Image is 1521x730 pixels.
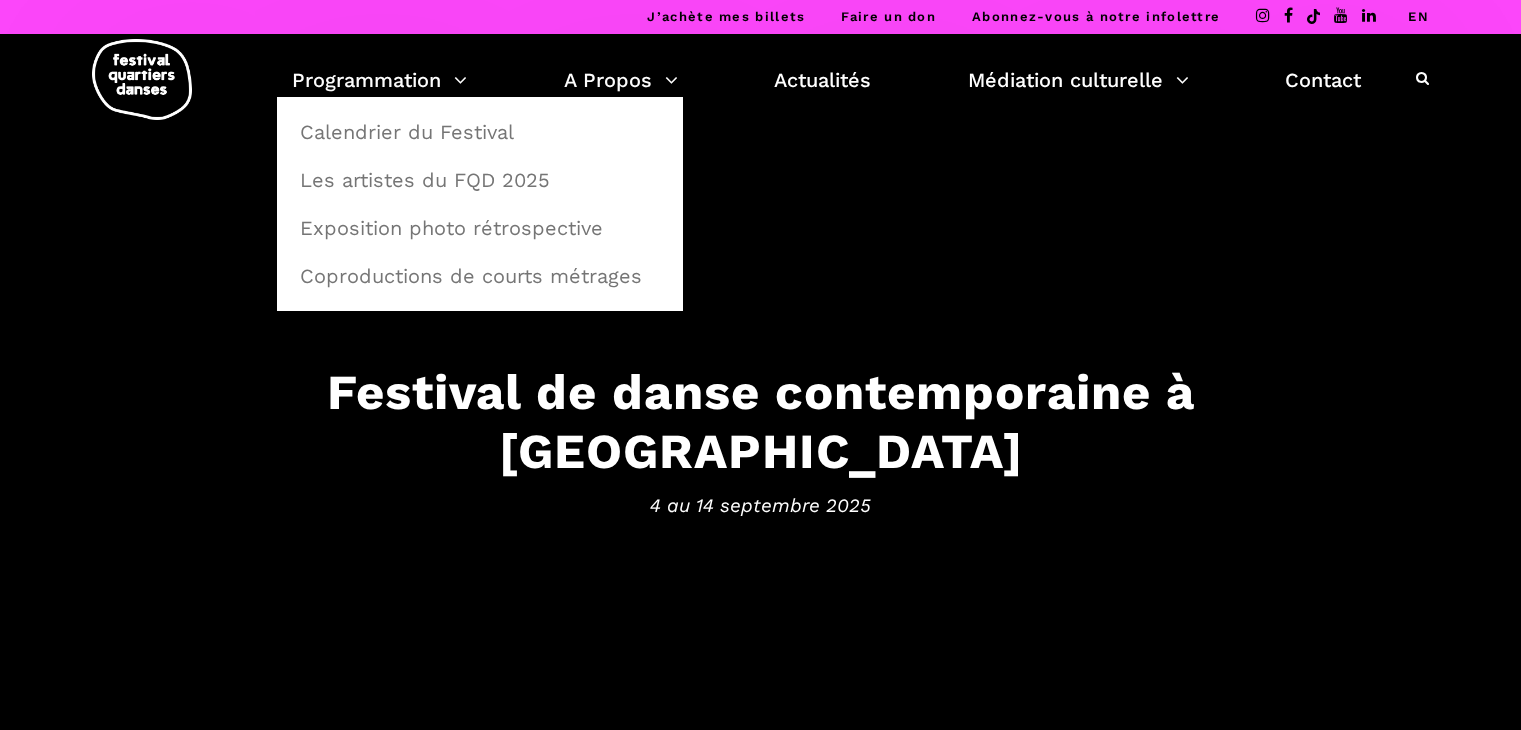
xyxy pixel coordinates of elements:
[968,63,1189,97] a: Médiation culturelle
[292,63,467,97] a: Programmation
[288,157,672,203] a: Les artistes du FQD 2025
[972,9,1220,24] a: Abonnez-vous à notre infolettre
[92,39,192,120] img: logo-fqd-med
[564,63,678,97] a: A Propos
[774,63,871,97] a: Actualités
[647,9,805,24] a: J’achète mes billets
[141,490,1381,520] span: 4 au 14 septembre 2025
[841,9,936,24] a: Faire un don
[1285,63,1361,97] a: Contact
[288,253,672,299] a: Coproductions de courts métrages
[141,363,1381,481] h3: Festival de danse contemporaine à [GEOGRAPHIC_DATA]
[288,109,672,155] a: Calendrier du Festival
[1408,9,1429,24] a: EN
[288,205,672,251] a: Exposition photo rétrospective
